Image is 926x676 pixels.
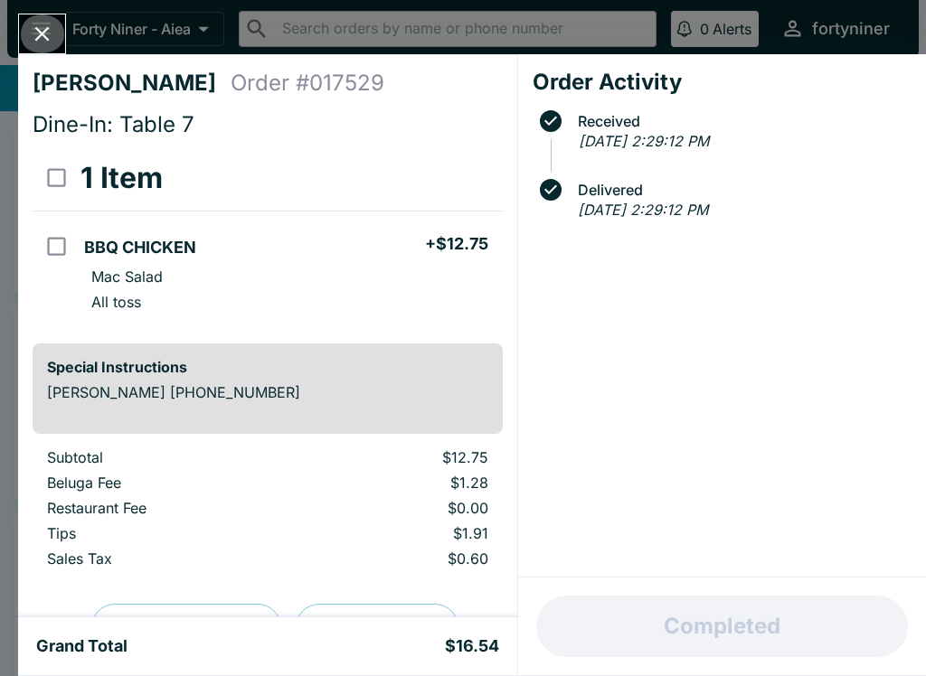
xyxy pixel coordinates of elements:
[533,69,912,96] h4: Order Activity
[36,635,128,657] h5: Grand Total
[47,448,287,466] p: Subtotal
[578,201,708,219] em: [DATE] 2:29:12 PM
[80,160,163,196] h3: 1 Item
[316,448,487,466] p: $12.75
[47,358,488,376] h6: Special Instructions
[579,132,709,150] em: [DATE] 2:29:12 PM
[47,474,287,492] p: Beluga Fee
[33,111,194,137] span: Dine-In: Table 7
[425,233,488,255] h5: + $12.75
[47,549,287,568] p: Sales Tax
[33,448,503,575] table: orders table
[33,146,503,329] table: orders table
[47,499,287,517] p: Restaurant Fee
[569,113,912,129] span: Received
[84,237,196,258] h5: BBQ CHICKEN
[316,549,487,568] p: $0.60
[569,182,912,198] span: Delivered
[316,499,487,517] p: $0.00
[231,70,384,97] h4: Order # 017529
[33,70,231,97] h4: [PERSON_NAME]
[316,474,487,492] p: $1.28
[19,14,65,53] button: Close
[91,268,163,286] p: Mac Salad
[91,604,281,651] button: Preview Receipt
[316,524,487,542] p: $1.91
[47,524,287,542] p: Tips
[296,604,458,651] button: Print Receipt
[91,293,141,311] p: All toss
[47,383,488,401] p: [PERSON_NAME] [PHONE_NUMBER]
[445,635,499,657] h5: $16.54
